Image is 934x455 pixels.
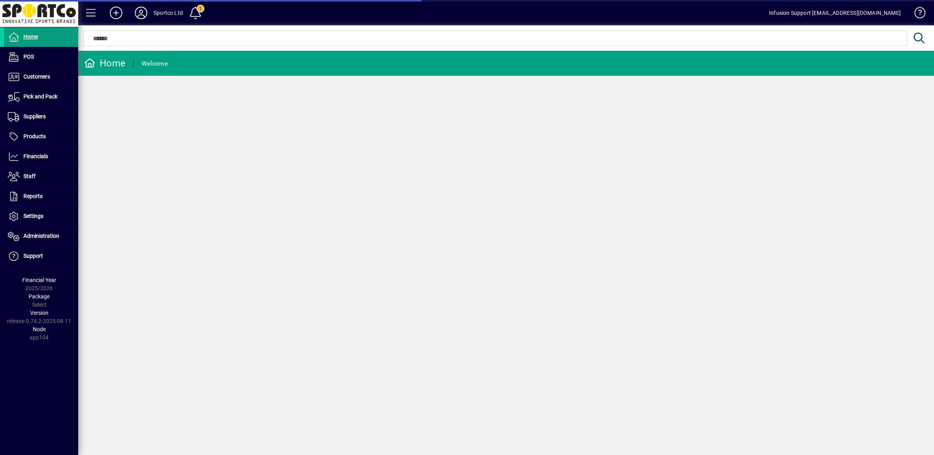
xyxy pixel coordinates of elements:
[909,2,924,27] a: Knowledge Base
[4,47,78,67] a: POS
[4,227,78,246] a: Administration
[4,127,78,146] a: Products
[4,67,78,87] a: Customers
[23,253,43,259] span: Support
[23,153,48,159] span: Financials
[4,167,78,186] a: Staff
[22,277,56,283] span: Financial Year
[4,246,78,266] a: Support
[4,87,78,107] a: Pick and Pack
[23,193,43,199] span: Reports
[23,233,59,239] span: Administration
[23,54,34,60] span: POS
[23,213,43,219] span: Settings
[4,187,78,206] a: Reports
[154,7,183,19] div: Sportco Ltd
[29,293,50,300] span: Package
[4,107,78,127] a: Suppliers
[84,57,125,70] div: Home
[769,7,901,19] div: Infusion Support [EMAIL_ADDRESS][DOMAIN_NAME]
[141,57,168,70] div: Welcome
[23,113,46,120] span: Suppliers
[23,173,36,179] span: Staff
[23,93,57,100] span: Pick and Pack
[104,6,129,20] button: Add
[33,326,46,332] span: Node
[4,207,78,226] a: Settings
[4,147,78,166] a: Financials
[129,6,154,20] button: Profile
[23,34,38,40] span: Home
[23,133,46,139] span: Products
[30,310,48,316] span: Version
[23,73,50,80] span: Customers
